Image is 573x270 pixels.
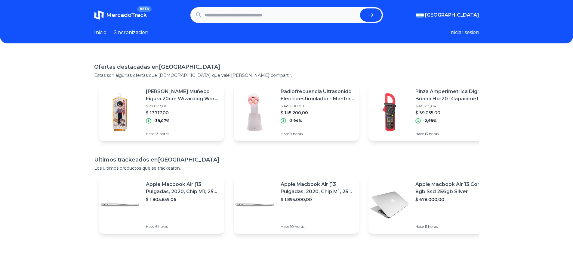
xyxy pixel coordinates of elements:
img: MercadoTrack [94,10,104,20]
a: Featured image[PERSON_NAME] Muñeco Figura 20cm Wizarding World Art 6061836$ 29.078,00$ 17.717,00-... [99,83,224,141]
h1: Ofertas destacadas en [GEOGRAPHIC_DATA] [94,63,479,71]
span: MercadoTrack [106,12,147,18]
h1: Ultimos trackeados en [GEOGRAPHIC_DATA] [94,155,479,164]
a: Sincronizacion [114,29,148,36]
p: Los ultimos productos que se trackearon. [94,165,479,171]
p: $ 40.255,04 [415,104,489,108]
p: Hace 6 horas [146,224,219,229]
p: Hace 13 horas [415,131,489,136]
img: Featured image [368,184,411,226]
img: Featured image [99,184,141,226]
p: $ 29.078,00 [146,104,219,108]
span: BETA [137,6,151,12]
img: Featured image [99,91,141,133]
a: Featured imageApple Macbook Air (13 Pulgadas, 2020, Chip M1, 256 Gb De Ssd, 8 Gb De Ram) - Plata$... [234,176,359,234]
p: -2,94% [288,118,302,123]
span: [GEOGRAPHIC_DATA] [425,11,479,19]
p: $ 17.717,00 [146,110,219,116]
p: -2,98% [423,118,437,123]
a: Featured imageApple Macbook Air (13 Pulgadas, 2020, Chip M1, 256 Gb De Ssd, 8 Gb De Ram) - Plata$... [99,176,224,234]
p: Hace 10 horas [281,224,354,229]
p: $ 145.200,00 [281,110,354,116]
a: Featured imagePinza Amperimetrica Digital Brinna Hb-201 Capacimetro$ 40.255,04$ 39.055,00-2,98%Ha... [368,83,494,141]
p: $ 149.600,00 [281,104,354,108]
p: Hace 9 horas [281,131,354,136]
p: Hace 13 horas [146,131,219,136]
p: Apple Macbook Air (13 Pulgadas, 2020, Chip M1, 256 Gb De Ssd, 8 Gb De Ram) - Plata [146,181,219,195]
p: Radiofrecuencia Ultrasonido Electroestimulador - Mantra Glow - Antiage - Masajes & Limpieza - Ems... [281,88,354,102]
button: [GEOGRAPHIC_DATA] [416,11,479,19]
img: Featured image [234,184,276,226]
p: $ 1.895.000,00 [281,196,354,202]
p: Estas son algunas ofertas que [DEMOGRAPHIC_DATA] que vale [PERSON_NAME] compartir. [94,72,479,78]
a: Inicio [94,29,106,36]
a: Featured imageApple Macbook Air 13 Core I5 8gb Ssd 256gb Silver$ 678.000,00Hace 11 horas [368,176,494,234]
img: Argentina [416,13,424,17]
img: Featured image [368,91,411,133]
p: Apple Macbook Air 13 Core I5 8gb Ssd 256gb Silver [415,181,489,195]
p: Apple Macbook Air (13 Pulgadas, 2020, Chip M1, 256 Gb De Ssd, 8 Gb De Ram) - Plata [281,181,354,195]
img: Featured image [234,91,276,133]
a: MercadoTrackBETA [94,10,147,20]
button: Iniciar sesion [449,29,479,36]
p: Pinza Amperimetrica Digital Brinna Hb-201 Capacimetro [415,88,489,102]
a: Featured imageRadiofrecuencia Ultrasonido Electroestimulador - Mantra Glow - Antiage - Masajes & ... [234,83,359,141]
p: $ 678.000,00 [415,196,489,202]
p: $ 1.803.859,06 [146,196,219,202]
p: -39,07% [154,118,170,123]
p: [PERSON_NAME] Muñeco Figura 20cm Wizarding World Art 6061836 [146,88,219,102]
p: Hace 11 horas [415,224,489,229]
p: $ 39.055,00 [415,110,489,116]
